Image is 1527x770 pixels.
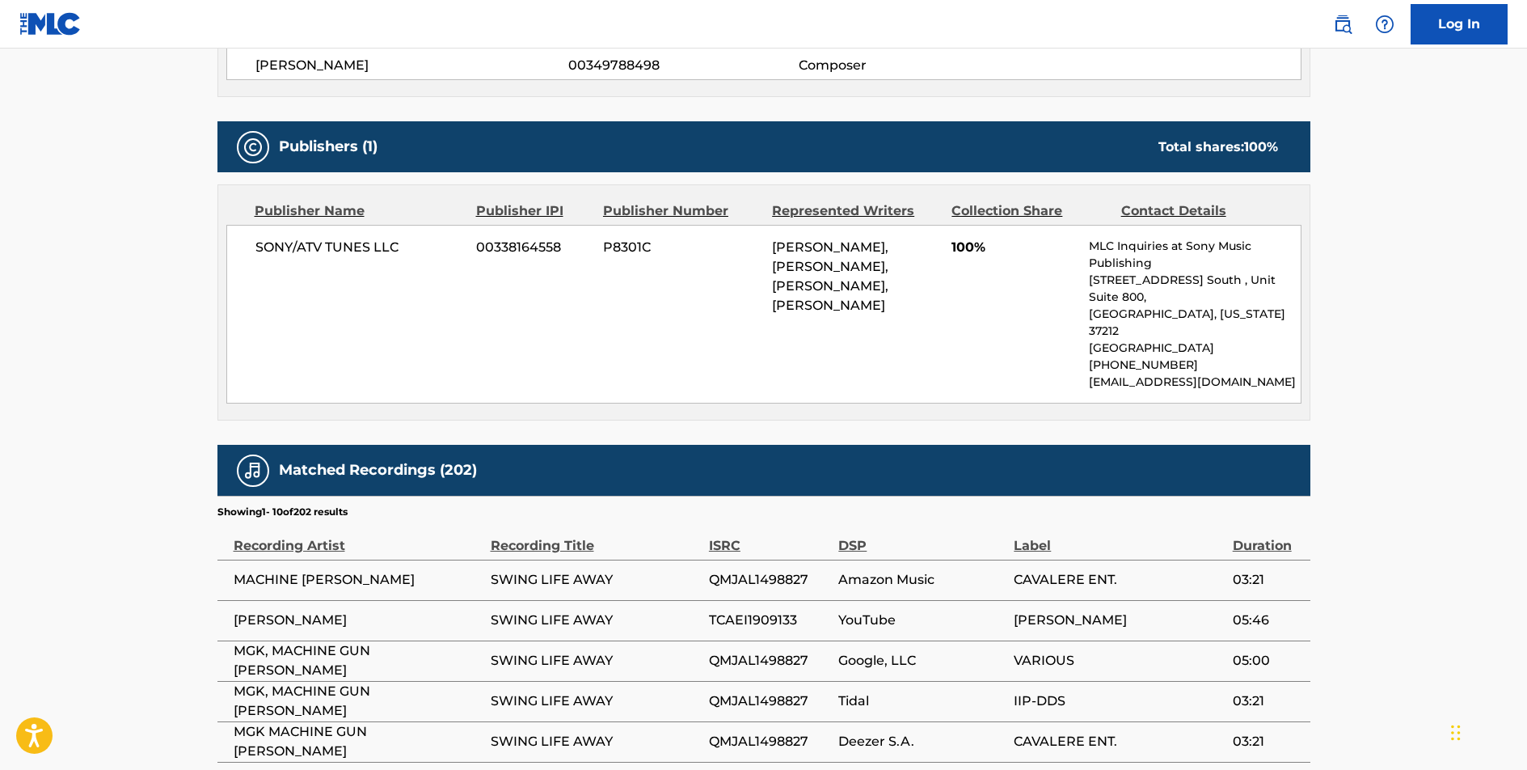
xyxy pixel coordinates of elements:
span: Amazon Music [838,570,1006,590]
span: 00349788498 [568,56,798,75]
span: [PERSON_NAME] [234,611,483,630]
span: QMJAL1498827 [709,692,830,711]
a: Public Search [1327,8,1359,40]
span: IIP-DDS [1014,692,1224,711]
img: MLC Logo [19,12,82,36]
img: Matched Recordings [243,461,263,480]
p: [GEOGRAPHIC_DATA], [US_STATE] 37212 [1089,306,1300,340]
img: help [1375,15,1394,34]
span: [PERSON_NAME] [255,56,569,75]
div: Total shares: [1158,137,1278,157]
iframe: Chat Widget [1446,692,1527,770]
div: Duration [1233,519,1302,556]
span: MGK MACHINE GUN [PERSON_NAME] [234,722,483,761]
span: VARIOUS [1014,651,1224,671]
span: Composer [799,56,1008,75]
div: Publisher IPI [476,201,591,221]
span: Tidal [838,692,1006,711]
span: 100 % [1244,139,1278,154]
span: 05:46 [1233,611,1302,630]
div: Collection Share [951,201,1108,221]
div: Label [1014,519,1224,556]
span: P8301C [603,238,760,257]
span: 03:21 [1233,692,1302,711]
span: QMJAL1498827 [709,651,830,671]
span: 100% [951,238,1077,257]
div: Contact Details [1121,201,1278,221]
span: Google, LLC [838,651,1006,671]
span: SWING LIFE AWAY [491,732,701,751]
p: [GEOGRAPHIC_DATA] [1089,340,1300,357]
p: Showing 1 - 10 of 202 results [217,505,348,519]
span: SWING LIFE AWAY [491,611,701,630]
p: [STREET_ADDRESS] South , Unit Suite 800, [1089,272,1300,306]
p: [PHONE_NUMBER] [1089,357,1300,374]
span: 05:00 [1233,651,1302,671]
div: ISRC [709,519,830,556]
div: Represented Writers [772,201,939,221]
a: Log In [1411,4,1508,44]
h5: Matched Recordings (202) [279,461,477,480]
span: 00338164558 [476,238,591,257]
span: MGK, MACHINE GUN [PERSON_NAME] [234,682,483,721]
span: 03:21 [1233,732,1302,751]
span: SWING LIFE AWAY [491,692,701,711]
img: search [1333,15,1352,34]
div: DSP [838,519,1006,556]
span: [PERSON_NAME], [PERSON_NAME], [PERSON_NAME], [PERSON_NAME] [772,239,888,313]
span: SWING LIFE AWAY [491,651,701,671]
p: MLC Inquiries at Sony Music Publishing [1089,238,1300,272]
span: [PERSON_NAME] [1014,611,1224,630]
div: Drag [1451,709,1461,757]
span: SWING LIFE AWAY [491,570,701,590]
div: Help [1369,8,1401,40]
h5: Publishers (1) [279,137,378,156]
img: Publishers [243,137,263,157]
div: Recording Artist [234,519,483,556]
span: Deezer S.A. [838,732,1006,751]
span: QMJAL1498827 [709,570,830,590]
div: Recording Title [491,519,701,556]
div: Publisher Name [255,201,464,221]
p: [EMAIL_ADDRESS][DOMAIN_NAME] [1089,374,1300,391]
span: CAVALERE ENT. [1014,570,1224,590]
span: MACHINE [PERSON_NAME] [234,570,483,590]
span: 03:21 [1233,570,1302,590]
div: Publisher Number [603,201,760,221]
span: QMJAL1498827 [709,732,830,751]
span: MGK, MACHINE GUN [PERSON_NAME] [234,641,483,680]
span: CAVALERE ENT. [1014,732,1224,751]
span: YouTube [838,611,1006,630]
span: TCAEI1909133 [709,611,830,630]
span: SONY/ATV TUNES LLC [255,238,465,257]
